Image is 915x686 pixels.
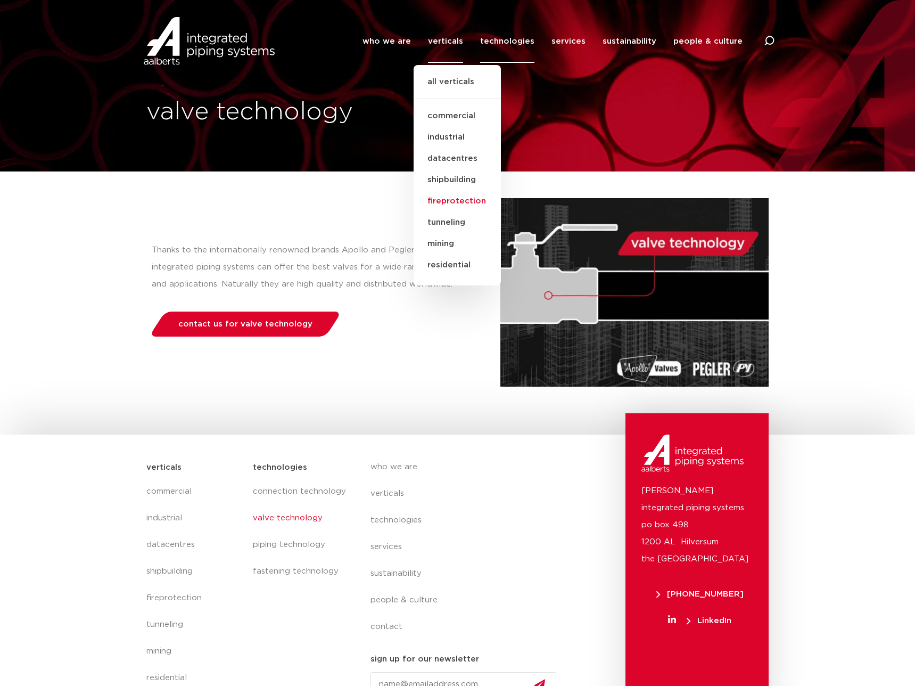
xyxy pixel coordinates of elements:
[146,95,452,129] h1: valve technology
[414,105,501,127] a: commercial
[253,532,349,558] a: piping technology
[253,478,349,505] a: connection technology
[641,483,753,568] p: [PERSON_NAME] integrated piping systems po box 498 1200 AL Hilversum the [GEOGRAPHIC_DATA]
[146,611,243,638] a: tunneling
[370,454,565,480] a: who we are
[149,312,342,337] a: contact us for valve technology
[414,76,501,99] a: all verticals
[673,20,743,63] a: people & culture
[152,242,479,293] p: Thanks to the internationally renowned brands Apollo and Pegler, Aalberts integrated piping syste...
[362,20,743,63] nav: Menu
[641,590,758,598] a: [PHONE_NUMBER]
[414,191,501,212] a: fireprotection
[687,617,731,625] span: LinkedIn
[178,320,312,328] span: contact us for valve technology
[414,148,501,169] a: datacentres
[414,255,501,276] a: residential
[480,20,534,63] a: technologies
[414,233,501,255] a: mining
[370,587,565,614] a: people & culture
[414,212,501,233] a: tunneling
[362,20,411,63] a: who we are
[253,478,349,585] nav: Menu
[253,505,349,532] a: valve technology
[146,558,243,585] a: shipbuilding
[146,585,243,611] a: fireprotection
[253,459,307,476] h5: technologies
[370,454,565,640] nav: Menu
[370,507,565,534] a: technologies
[370,651,479,668] h5: sign up for our newsletter
[370,560,565,587] a: sustainability
[370,534,565,560] a: services
[146,532,243,558] a: datacentres
[641,617,758,625] a: LinkedIn
[146,505,243,532] a: industrial
[146,638,243,665] a: mining
[253,558,349,585] a: fastening technology
[370,614,565,640] a: contact
[656,590,744,598] span: [PHONE_NUMBER]
[146,459,182,476] h5: verticals
[414,169,501,191] a: shipbuilding
[146,478,243,505] a: commercial
[370,480,565,507] a: verticals
[414,65,501,285] ul: verticals
[428,20,463,63] a: verticals
[551,20,586,63] a: services
[603,20,656,63] a: sustainability
[414,127,501,148] a: industrial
